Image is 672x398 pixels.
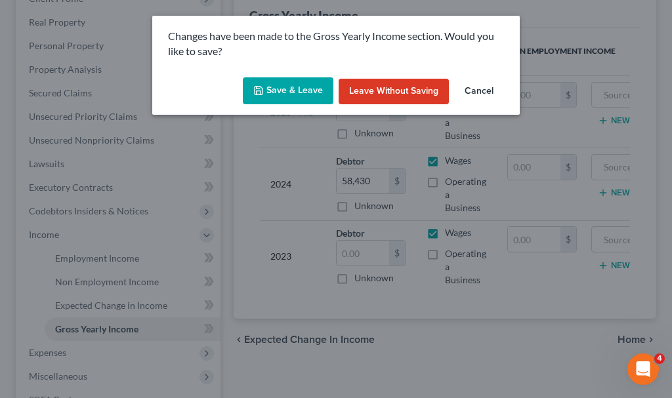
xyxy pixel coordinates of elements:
[654,353,665,364] span: 4
[168,29,504,59] p: Changes have been made to the Gross Yearly Income section. Would you like to save?
[339,79,449,105] button: Leave without Saving
[454,79,504,105] button: Cancel
[627,353,659,385] iframe: Intercom live chat
[243,77,333,105] button: Save & Leave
